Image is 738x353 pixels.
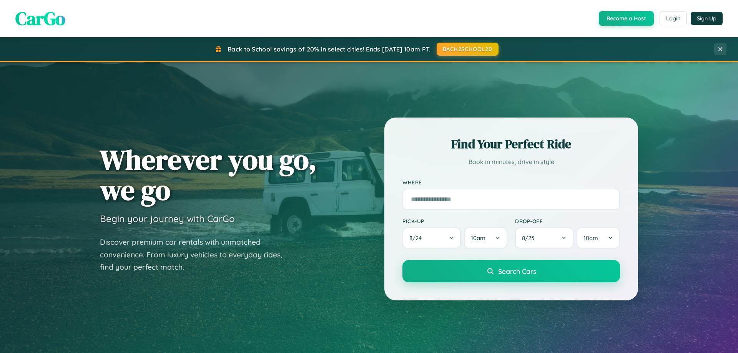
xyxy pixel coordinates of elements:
button: Search Cars [402,260,620,282]
span: Search Cars [498,267,536,275]
span: 10am [471,234,485,242]
h3: Begin your journey with CarGo [100,213,235,224]
button: BACK2SCHOOL20 [437,43,499,56]
span: Back to School savings of 20% in select cities! Ends [DATE] 10am PT. [228,45,430,53]
button: 10am [464,227,507,249]
span: 10am [583,234,598,242]
button: 8/25 [515,227,573,249]
button: Become a Host [599,11,654,26]
span: CarGo [15,6,65,31]
label: Pick-up [402,218,507,224]
label: Where [402,179,620,186]
p: Discover premium car rentals with unmatched convenience. From luxury vehicles to everyday rides, ... [100,236,292,273]
p: Book in minutes, drive in style [402,156,620,167]
h1: Wherever you go, we go [100,144,317,205]
label: Drop-off [515,218,620,224]
button: Login [660,12,687,25]
button: 8/24 [402,227,461,249]
button: Sign Up [691,12,723,25]
h2: Find Your Perfect Ride [402,136,620,152]
button: 10am [577,227,620,249]
span: 8 / 24 [409,234,426,242]
span: 8 / 25 [522,234,538,242]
